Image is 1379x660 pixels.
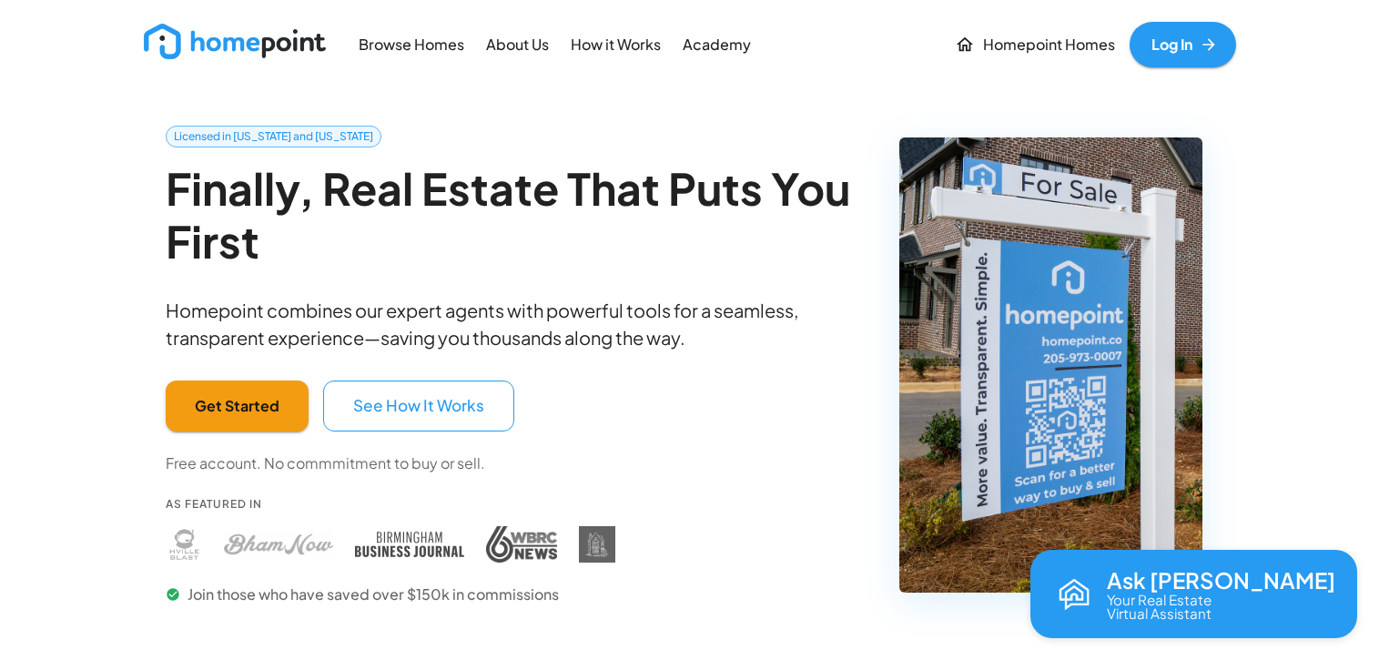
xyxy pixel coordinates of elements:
[166,496,615,512] p: As Featured In
[479,24,556,65] a: About Us
[1130,22,1236,67] a: Log In
[166,126,381,147] a: Licensed in [US_STATE] and [US_STATE]
[563,24,668,65] a: How it Works
[166,297,853,351] p: Homepoint combines our expert agents with powerful tools for a seamless, transparent experience—s...
[899,137,1202,593] img: Homepoint real estate for sale sign - Licensed brokerage in Alabama and Tennessee
[144,24,326,59] img: new_logo_light.png
[166,162,853,267] h2: Finally, Real Estate That Puts You First
[166,381,309,432] button: Get Started
[579,526,615,563] img: DIY Homebuyers Academy press coverage - Homepoint featured in DIY Homebuyers Academy
[166,526,202,563] img: Huntsville Blast press coverage - Homepoint featured in Huntsville Blast
[948,22,1122,67] a: Homepoint Homes
[1107,568,1335,592] p: Ask [PERSON_NAME]
[486,35,549,56] p: About Us
[355,526,464,563] img: Birmingham Business Journal press coverage - Homepoint featured in Birmingham Business Journal
[1052,573,1096,616] img: Reva
[571,35,661,56] p: How it Works
[486,526,557,563] img: WBRC press coverage - Homepoint featured in WBRC
[675,24,758,65] a: Academy
[351,24,471,65] a: Browse Homes
[323,381,514,432] button: See How It Works
[683,35,751,56] p: Academy
[983,35,1115,56] p: Homepoint Homes
[1030,550,1357,638] button: Open chat with Reva
[1107,593,1212,620] p: Your Real Estate Virtual Assistant
[359,35,464,56] p: Browse Homes
[167,128,380,145] span: Licensed in [US_STATE] and [US_STATE]
[224,526,333,563] img: Bham Now press coverage - Homepoint featured in Bham Now
[166,584,615,605] p: Join those who have saved over $150k in commissions
[166,453,485,474] p: Free account. No commmitment to buy or sell.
